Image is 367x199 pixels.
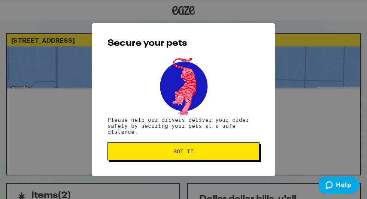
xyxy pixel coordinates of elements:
[173,149,194,154] span: Got it
[107,39,260,48] h2: Secure your pets
[107,117,260,135] p: Please help our drivers deliver your order safely by securing your pets at a safe distance.
[107,142,260,160] button: Got it
[153,55,214,117] img: pets
[319,177,360,195] iframe: Opens a widget where you can find more information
